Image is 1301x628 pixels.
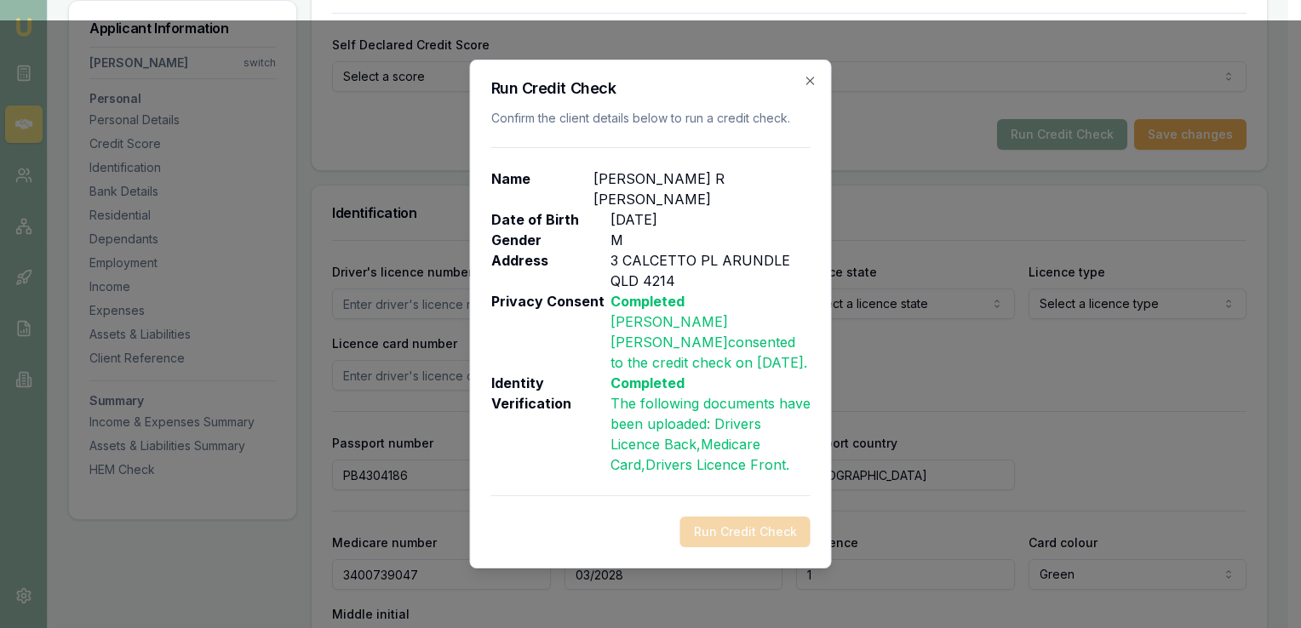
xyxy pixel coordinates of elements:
p: Completed [610,291,811,311]
p: Name [491,168,593,209]
p: [PERSON_NAME] R [PERSON_NAME] [593,168,811,209]
p: Address [491,250,610,291]
p: Completed [610,373,811,393]
p: Identity Verification [491,373,610,475]
p: Gender [491,230,610,250]
p: Date of Birth [491,209,610,230]
span: , Drivers Licence Front [641,456,786,473]
h2: Run Credit Check [491,81,811,96]
p: [PERSON_NAME] [PERSON_NAME] consented to the credit check on [DATE] . [610,311,811,373]
p: 3 CALCETTO PL ARUNDLE QLD 4214 [610,250,811,291]
p: The following documents have been uploaded: . [610,393,811,475]
p: Confirm the client details below to run a credit check. [491,110,811,127]
p: [DATE] [610,209,657,230]
p: M [610,230,623,250]
p: Privacy Consent [491,291,610,373]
